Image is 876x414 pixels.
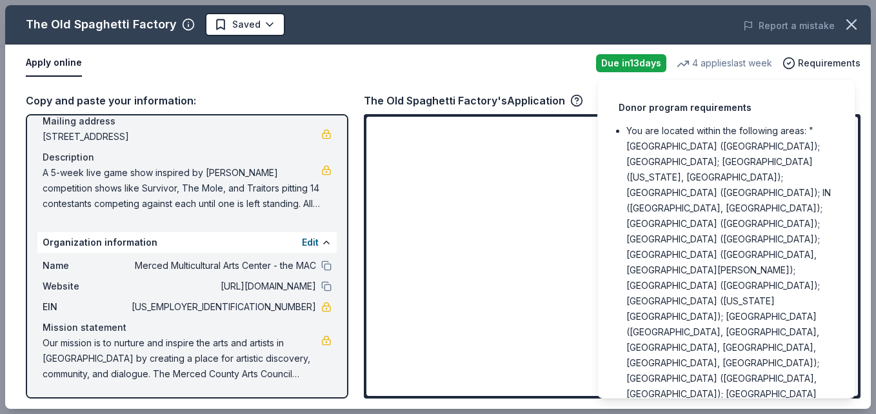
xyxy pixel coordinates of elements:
[43,129,321,144] span: [STREET_ADDRESS]
[43,258,129,273] span: Name
[743,18,835,34] button: Report a mistake
[232,17,261,32] span: Saved
[43,299,129,315] span: EIN
[43,279,129,294] span: Website
[302,235,319,250] button: Edit
[129,299,316,315] span: [US_EMPLOYER_IDENTIFICATION_NUMBER]
[129,258,316,273] span: Merced Multicultural Arts Center - the MAC
[205,13,285,36] button: Saved
[43,335,321,382] span: Our mission is to nurture and inspire the arts and artists in [GEOGRAPHIC_DATA] by creating a pla...
[26,50,82,77] button: Apply online
[798,55,861,71] span: Requirements
[43,113,332,129] div: Mailing address
[43,165,321,212] span: A 5-week live game show inspired by [PERSON_NAME] competition shows like Survivor, The Mole, and ...
[619,100,834,115] div: Donor program requirements
[782,55,861,71] button: Requirements
[677,55,772,71] div: 4 applies last week
[37,232,337,253] div: Organization information
[129,279,316,294] span: [URL][DOMAIN_NAME]
[26,92,348,109] div: Copy and paste your information:
[364,92,583,109] div: The Old Spaghetti Factory's Application
[43,150,332,165] div: Description
[26,14,177,35] div: The Old Spaghetti Factory
[596,54,666,72] div: Due in 13 days
[43,320,332,335] div: Mission statement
